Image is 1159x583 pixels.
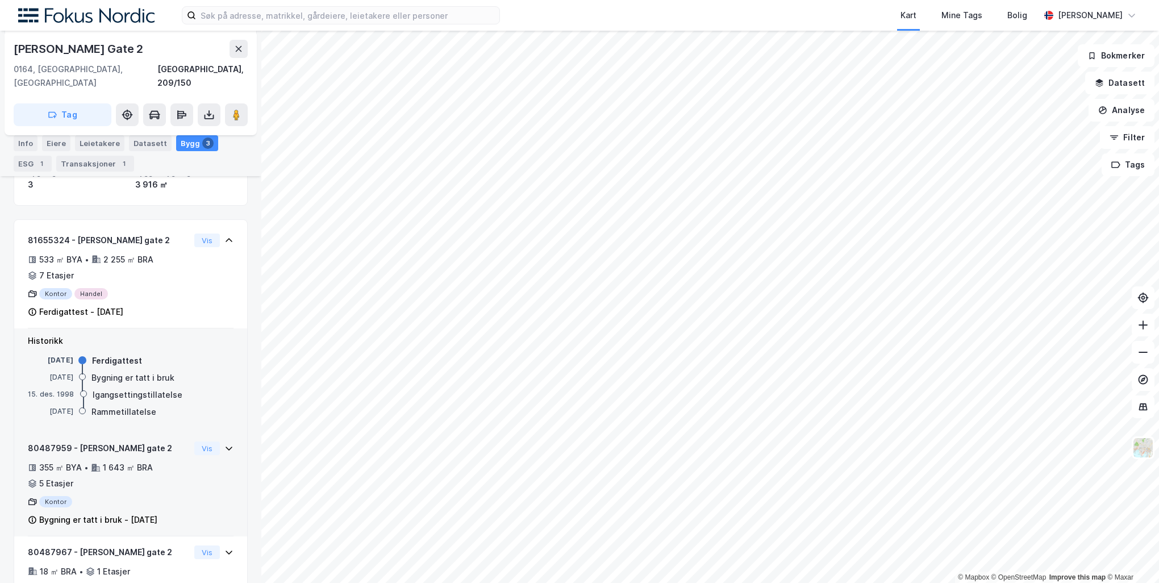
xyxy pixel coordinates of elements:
[28,545,190,559] div: 80487967 - [PERSON_NAME] gate 2
[97,565,130,578] div: 1 Etasjer
[39,477,73,490] div: 5 Etasjer
[941,9,982,22] div: Mine Tags
[56,156,134,172] div: Transaksjoner
[14,103,111,126] button: Tag
[1089,99,1154,122] button: Analyse
[1102,528,1159,583] iframe: Chat Widget
[28,442,190,455] div: 80487959 - [PERSON_NAME] gate 2
[14,156,52,172] div: ESG
[28,178,126,191] div: 3
[85,255,89,264] div: •
[194,545,220,559] button: Vis
[40,565,77,578] div: 18 ㎡ BRA
[1058,9,1123,22] div: [PERSON_NAME]
[900,9,916,22] div: Kart
[42,135,70,151] div: Eiere
[39,269,74,282] div: 7 Etasjer
[39,461,82,474] div: 355 ㎡ BYA
[196,7,499,24] input: Søk på adresse, matrikkel, gårdeiere, leietakere eller personer
[135,178,234,191] div: 3 916 ㎡
[14,40,145,58] div: [PERSON_NAME] Gate 2
[958,573,989,581] a: Mapbox
[91,371,174,385] div: Bygning er tatt i bruk
[1078,44,1154,67] button: Bokmerker
[1100,126,1154,149] button: Filter
[28,355,73,365] div: [DATE]
[1132,437,1154,459] img: Z
[36,158,47,169] div: 1
[92,354,142,368] div: Ferdigattest
[84,463,89,472] div: •
[157,63,248,90] div: [GEOGRAPHIC_DATA], 209/150
[91,405,156,419] div: Rammetillatelse
[18,8,155,23] img: fokus-nordic-logo.8a93422641609758e4ac.png
[129,135,172,151] div: Datasett
[39,253,82,266] div: 533 ㎡ BYA
[14,135,37,151] div: Info
[14,63,157,90] div: 0164, [GEOGRAPHIC_DATA], [GEOGRAPHIC_DATA]
[1049,573,1106,581] a: Improve this map
[202,138,214,149] div: 3
[28,334,234,348] div: Historikk
[28,372,73,382] div: [DATE]
[39,305,123,319] div: Ferdigattest - [DATE]
[28,406,73,417] div: [DATE]
[103,461,153,474] div: 1 643 ㎡ BRA
[1102,153,1154,176] button: Tags
[194,234,220,247] button: Vis
[39,513,157,527] div: Bygning er tatt i bruk - [DATE]
[93,388,182,402] div: Igangsettingstillatelse
[1085,72,1154,94] button: Datasett
[1007,9,1027,22] div: Bolig
[1102,528,1159,583] div: Kontrollprogram for chat
[194,442,220,455] button: Vis
[176,135,218,151] div: Bygg
[28,234,190,247] div: 81655324 - [PERSON_NAME] gate 2
[118,158,130,169] div: 1
[991,573,1047,581] a: OpenStreetMap
[75,135,124,151] div: Leietakere
[79,567,84,576] div: •
[28,389,74,399] div: 15. des. 1998
[103,253,153,266] div: 2 255 ㎡ BRA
